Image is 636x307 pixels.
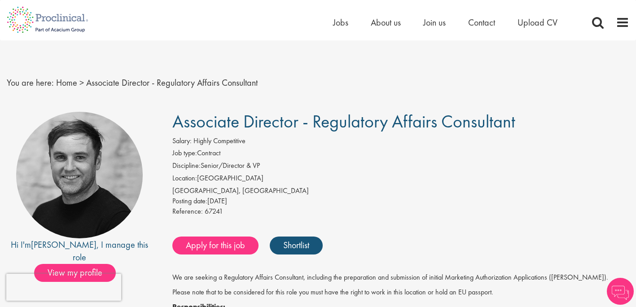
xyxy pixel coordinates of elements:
[371,17,401,28] a: About us
[16,112,143,238] img: imeage of recruiter Peter Duvall
[31,239,96,250] a: [PERSON_NAME]
[205,206,223,216] span: 67241
[172,206,203,217] label: Reference:
[7,77,54,88] span: You are here:
[172,173,629,186] li: [GEOGRAPHIC_DATA]
[423,17,446,28] a: Join us
[172,196,207,206] span: Posting date:
[172,287,629,298] p: Please note that to be considered for this role you must have the right to work in this location ...
[172,161,629,173] li: Senior/Director & VP
[172,237,259,254] a: Apply for this job
[34,266,125,277] a: View my profile
[172,161,201,171] label: Discipline:
[172,272,629,283] p: We are seeking a Regulatory Affairs Consultant, including the preparation and submission of initi...
[86,77,258,88] span: Associate Director - Regulatory Affairs Consultant
[172,148,197,158] label: Job type:
[193,136,246,145] span: Highly Competitive
[172,136,192,146] label: Salary:
[172,148,629,161] li: Contract
[468,17,495,28] a: Contact
[6,274,121,301] iframe: reCAPTCHA
[172,110,515,133] span: Associate Director - Regulatory Affairs Consultant
[607,278,634,305] img: Chatbot
[270,237,323,254] a: Shortlist
[79,77,84,88] span: >
[333,17,348,28] a: Jobs
[7,238,152,264] div: Hi I'm , I manage this role
[56,77,77,88] a: breadcrumb link
[172,173,197,184] label: Location:
[172,186,629,196] div: [GEOGRAPHIC_DATA], [GEOGRAPHIC_DATA]
[518,17,557,28] a: Upload CV
[172,196,629,206] div: [DATE]
[34,264,116,282] span: View my profile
